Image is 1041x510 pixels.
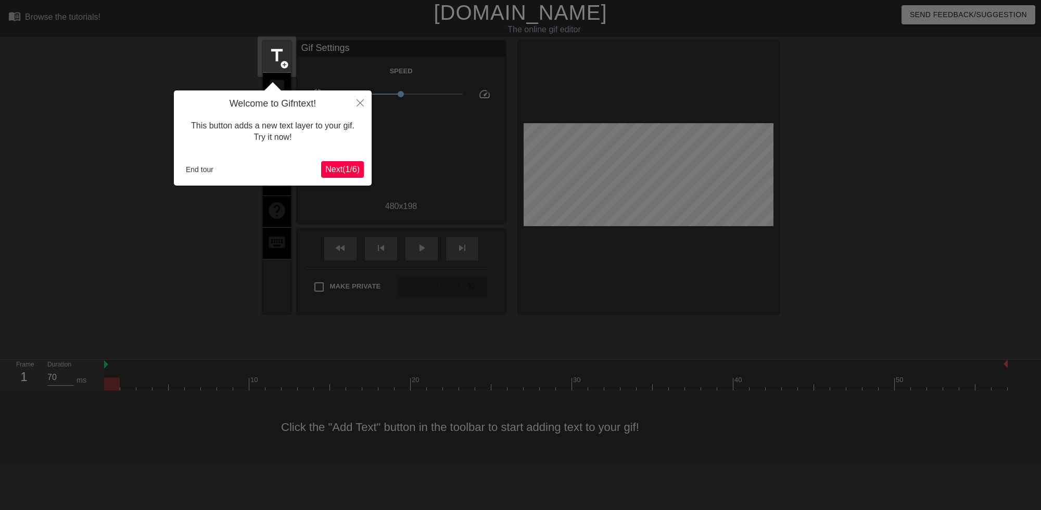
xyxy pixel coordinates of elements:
[321,161,364,178] button: Next
[325,165,360,174] span: Next ( 1 / 6 )
[182,110,364,154] div: This button adds a new text layer to your gif. Try it now!
[182,162,218,177] button: End tour
[182,98,364,110] h4: Welcome to Gifntext!
[349,90,372,114] button: Close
